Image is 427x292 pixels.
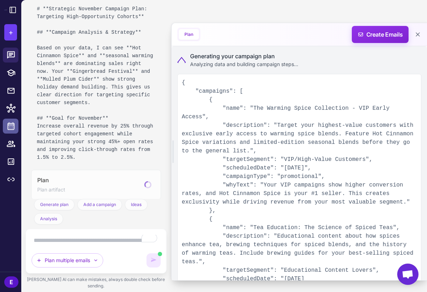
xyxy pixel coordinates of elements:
[144,181,151,188] svg: {/* Using primary purple for spinner */}
[31,170,161,200] button: View generated Plan
[146,253,161,267] button: AI is generating content. You can keep typing but cannot send until it completes.
[9,27,13,38] span: +
[397,264,418,285] div: Open chat
[190,52,298,60] div: Generating your campaign plan
[77,199,122,210] button: Add a campaign
[34,213,63,225] button: Analysis
[37,176,49,184] span: Plan
[190,60,298,68] div: Analyzing data and building campaign steps...
[37,186,65,194] span: Plan artifact
[349,26,411,43] span: Create Emails
[32,235,161,246] textarea: To enrich screen reader interactions, please activate Accessibility in Grammarly extension settings
[34,199,74,210] button: Generate plan
[32,253,103,267] button: Plan multiple emails
[158,252,162,256] span: AI is generating content. You can still type but cannot send yet.
[40,201,68,208] span: Generate plan
[131,201,142,208] span: Ideas
[125,199,148,210] button: Ideas
[83,201,116,208] span: Add a campaign
[177,74,421,288] pre: { "campaigns": [ { "name": "The Warming Spice Collection - VIP Early Access", "description": "Tar...
[352,26,409,43] button: Create Emails
[26,274,167,292] div: [PERSON_NAME] AI can make mistakes, always double check before sending.
[179,29,199,40] button: Plan
[4,24,17,40] button: +
[4,276,18,288] div: E
[40,216,57,222] span: Analysis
